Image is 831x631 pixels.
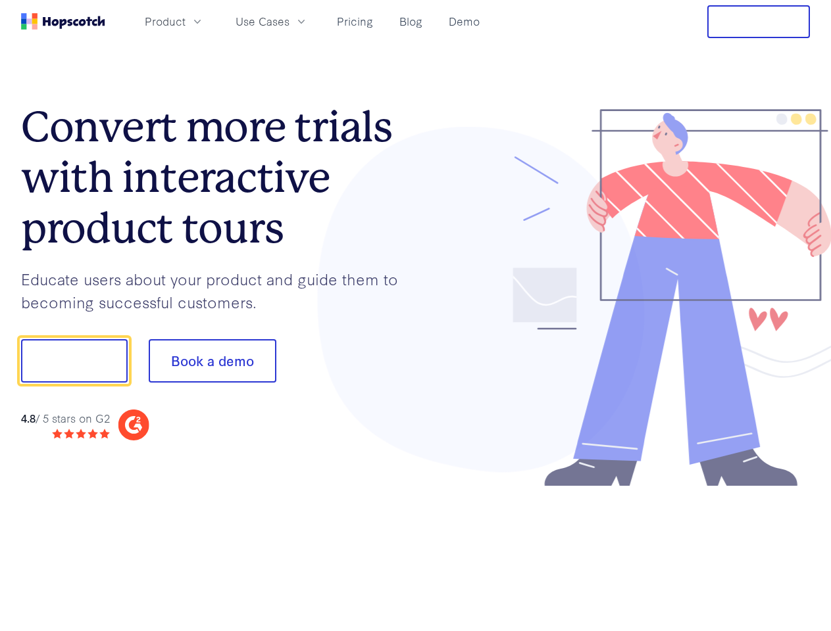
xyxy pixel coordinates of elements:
[21,410,110,427] div: / 5 stars on G2
[149,339,276,383] button: Book a demo
[21,339,128,383] button: Show me!
[707,5,810,38] button: Free Trial
[21,410,36,425] strong: 4.8
[228,11,316,32] button: Use Cases
[145,13,186,30] span: Product
[332,11,378,32] a: Pricing
[21,13,105,30] a: Home
[394,11,428,32] a: Blog
[137,11,212,32] button: Product
[21,102,416,253] h1: Convert more trials with interactive product tours
[21,268,416,313] p: Educate users about your product and guide them to becoming successful customers.
[236,13,290,30] span: Use Cases
[443,11,485,32] a: Demo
